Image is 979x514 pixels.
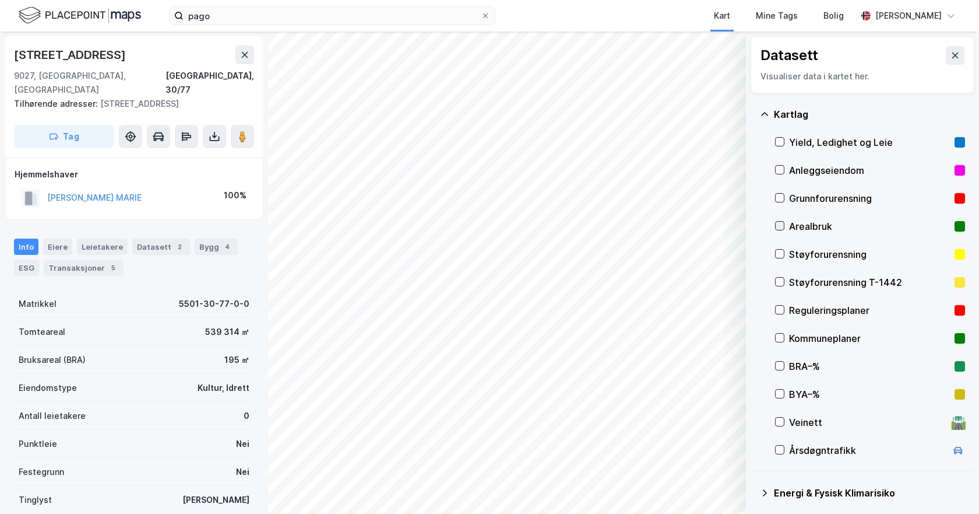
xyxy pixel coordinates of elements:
div: Støyforurensning T-1442 [789,275,950,289]
div: Bolig [823,9,844,23]
div: Punktleie [19,437,57,451]
div: Yield, Ledighet og Leie [789,135,950,149]
div: Visualiser data i kartet her. [760,69,964,83]
div: [STREET_ADDRESS] [14,97,245,111]
div: BRA–% [789,359,950,373]
div: Leietakere [77,239,128,255]
div: Datasett [760,46,818,65]
div: Festegrunn [19,465,64,479]
div: Tomteareal [19,325,65,339]
div: 🛣️ [950,415,966,430]
input: Søk på adresse, matrikkel, gårdeiere, leietakere eller personer [184,7,481,25]
div: [PERSON_NAME] [875,9,942,23]
div: 100% [224,188,246,202]
div: [PERSON_NAME] [182,493,249,507]
div: 4 [221,241,233,253]
iframe: Chat Widget [921,458,979,514]
div: Grunnforurensning [789,191,950,205]
div: Bygg [195,239,238,255]
span: Tilhørende adresser: [14,99,100,109]
div: 195 ㎡ [224,353,249,367]
div: Reguleringsplaner [789,303,950,317]
div: Antall leietakere [19,409,86,423]
div: BYA–% [789,387,950,401]
div: Tinglyst [19,493,52,507]
div: Anleggseiendom [789,163,950,177]
div: Energi & Fysisk Klimarisiko [774,486,965,500]
div: Kartlag [774,107,965,121]
div: Kultur, Idrett [198,381,249,395]
div: Kommuneplaner [789,331,950,345]
div: Matrikkel [19,297,57,311]
div: Kart [714,9,730,23]
div: Bruksareal (BRA) [19,353,86,367]
div: Info [14,239,38,255]
div: 0 [244,409,249,423]
div: Nei [236,437,249,451]
div: [STREET_ADDRESS] [14,46,128,64]
img: logo.f888ab2527a4732fd821a326f86c7f29.svg [19,5,141,26]
div: 2 [174,241,185,253]
div: Støyforurensning [789,247,950,261]
div: ESG [14,260,39,276]
div: Årsdøgntrafikk [789,443,946,457]
div: Nei [236,465,249,479]
button: Tag [14,125,114,148]
div: Arealbruk [789,219,950,233]
div: 5501-30-77-0-0 [179,297,249,311]
div: Veinett [789,415,946,429]
div: Hjemmelshaver [15,167,253,181]
div: Transaksjoner [44,260,124,276]
div: Eiere [43,239,72,255]
div: 5 [107,262,119,274]
div: Eiendomstype [19,381,77,395]
div: 539 314 ㎡ [205,325,249,339]
div: [GEOGRAPHIC_DATA], 30/77 [165,69,254,97]
div: Datasett [132,239,190,255]
div: Mine Tags [756,9,798,23]
div: 9027, [GEOGRAPHIC_DATA], [GEOGRAPHIC_DATA] [14,69,165,97]
div: Kontrollprogram for chat [921,458,979,514]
